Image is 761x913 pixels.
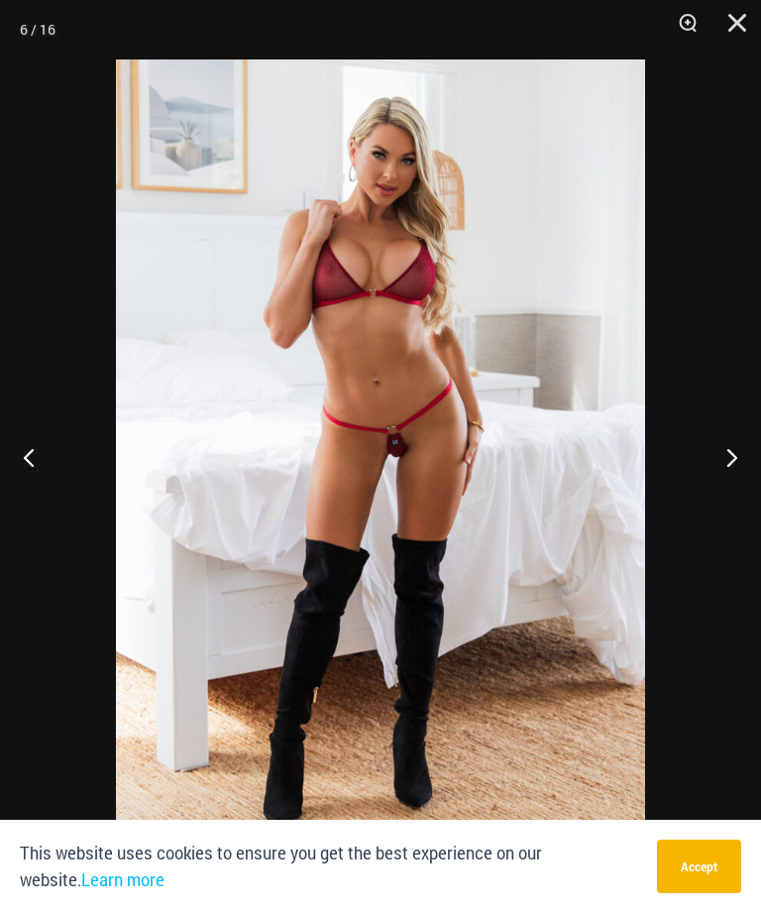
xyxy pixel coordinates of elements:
p: This website uses cookies to ensure you get the best experience on our website. [20,840,642,893]
a: Learn more [81,869,164,890]
button: Next [687,407,761,507]
div: 6 / 16 [20,15,55,45]
img: Guilty Pleasures Red 1045 Bra 689 Micro 01 [116,59,645,854]
button: Accept [657,840,741,893]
